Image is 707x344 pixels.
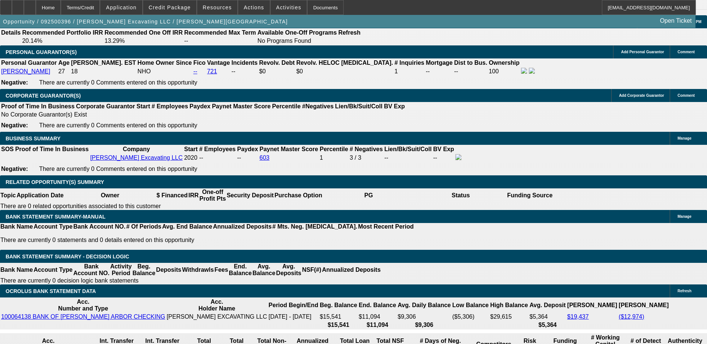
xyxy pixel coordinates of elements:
[433,154,454,162] td: --
[207,60,230,66] b: Vantage
[1,166,28,172] b: Negative:
[678,93,695,98] span: Comment
[1,313,165,320] a: 100064138 BANK OF [PERSON_NAME] ARBOR CHECKING
[207,68,217,74] a: 721
[252,263,275,277] th: Avg. Balance
[272,103,300,109] b: Percentile
[193,68,198,74] a: --
[212,223,272,230] th: Annualized Deposits
[190,103,211,109] b: Paydex
[184,29,256,36] th: Recommended Max Term
[452,298,489,312] th: Low Balance
[231,60,258,66] b: Incidents
[521,68,527,74] img: facebook-icon.png
[678,136,691,140] span: Manage
[567,313,589,320] a: $19,437
[507,188,553,203] th: Funding Source
[184,146,198,152] b: Start
[259,146,318,152] b: Paynet Master Score
[529,321,566,329] th: $5,364
[123,146,150,152] b: Company
[433,146,454,152] b: BV Exp
[15,146,89,153] th: Proof of Time In Business
[64,188,156,203] th: Owner
[22,37,103,45] td: 20.14%
[350,146,383,152] b: # Negatives
[184,37,256,45] td: --
[1,122,28,128] b: Negative:
[137,67,192,76] td: NHO
[678,50,695,54] span: Comment
[296,60,393,66] b: Revolv. HELOC [MEDICAL_DATA].
[455,154,461,160] img: facebook-icon.png
[188,188,199,203] th: IRR
[6,214,105,220] span: BANK STATEMENT SUMMARY-MANUAL
[320,155,348,161] div: 1
[268,298,319,312] th: Period Begin/End
[350,155,383,161] div: 3 / 3
[489,60,520,66] b: Ownership
[319,298,357,312] th: Beg. Balance
[126,223,162,230] th: # Of Periods
[226,188,274,203] th: Security Deposit
[319,321,357,329] th: $15,541
[322,188,414,203] th: PG
[426,67,453,76] td: --
[182,263,214,277] th: Withdrawls
[166,298,267,312] th: Acc. Holder Name
[106,4,136,10] span: Application
[567,298,618,312] th: [PERSON_NAME]
[454,67,488,76] td: --
[490,298,528,312] th: High Balance
[39,79,197,86] span: There are currently 0 Comments entered on this opportunity
[529,298,566,312] th: Avg. Deposit
[274,188,322,203] th: Purchase Option
[338,29,361,36] th: Refresh
[259,60,295,66] b: Revolv. Debt
[268,313,319,321] td: [DATE] - [DATE]
[358,223,414,230] th: Most Recent Period
[320,146,348,152] b: Percentile
[358,321,396,329] th: $11,094
[6,136,60,141] span: BUSINESS SUMMARY
[1,79,28,86] b: Negative:
[33,223,73,230] th: Account Type
[197,0,237,15] button: Resources
[90,155,183,161] a: [PERSON_NAME] Excavating LLC
[22,29,103,36] th: Recommended Portfolio IRR
[678,214,691,219] span: Manage
[39,166,197,172] span: There are currently 0 Comments entered on this opportunity
[6,288,96,294] span: OCROLUS BANK STATEMENT DATA
[73,223,126,230] th: Bank Account NO.
[302,103,334,109] b: #Negatives
[71,67,136,76] td: 18
[156,188,188,203] th: $ Financed
[296,67,394,76] td: $0
[199,146,236,152] b: # Employees
[162,223,213,230] th: Avg. End Balance
[302,263,322,277] th: NSF(#)
[100,0,142,15] button: Application
[1,111,408,118] td: No Corporate Guarantor(s) Exist
[199,155,203,161] span: --
[1,68,50,74] a: [PERSON_NAME]
[259,67,295,76] td: $0
[358,313,396,321] td: $11,094
[397,313,451,321] td: $9,306
[16,188,64,203] th: Application Date
[33,263,73,277] th: Account Type
[1,60,57,66] b: Personal Guarantor
[384,154,432,162] td: --
[6,49,77,55] span: PERSONAL GUARANTOR(S)
[618,298,669,312] th: [PERSON_NAME]
[1,146,14,153] th: SOS
[454,60,487,66] b: Dist to Bus.
[136,103,150,109] b: Start
[271,0,307,15] button: Activities
[619,313,644,320] a: ($12,974)
[529,68,535,74] img: linkedin-icon.png
[58,67,70,76] td: 27
[529,313,566,321] td: $5,364
[397,298,451,312] th: Avg. Daily Balance
[1,298,165,312] th: Acc. Number and Type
